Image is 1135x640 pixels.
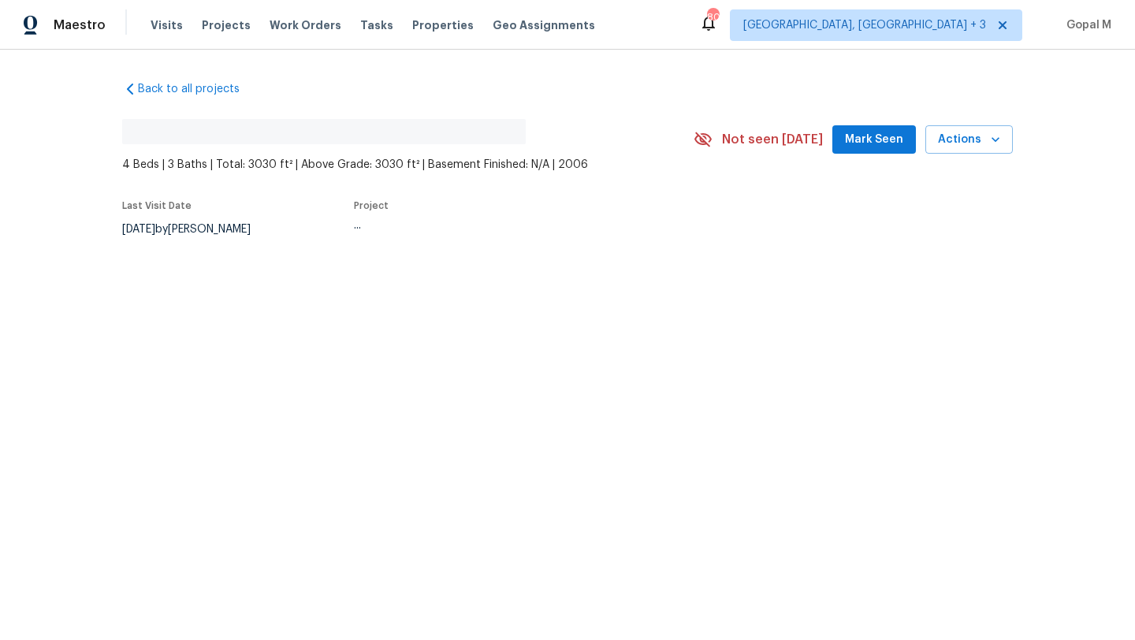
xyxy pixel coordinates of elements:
[832,125,916,154] button: Mark Seen
[354,220,657,231] div: ...
[493,17,595,33] span: Geo Assignments
[122,224,155,235] span: [DATE]
[743,17,986,33] span: [GEOGRAPHIC_DATA], [GEOGRAPHIC_DATA] + 3
[722,132,823,147] span: Not seen [DATE]
[845,130,903,150] span: Mark Seen
[122,201,192,210] span: Last Visit Date
[202,17,251,33] span: Projects
[151,17,183,33] span: Visits
[122,157,694,173] span: 4 Beds | 3 Baths | Total: 3030 ft² | Above Grade: 3030 ft² | Basement Finished: N/A | 2006
[270,17,341,33] span: Work Orders
[938,130,1000,150] span: Actions
[360,20,393,31] span: Tasks
[412,17,474,33] span: Properties
[122,81,274,97] a: Back to all projects
[707,9,718,25] div: 80
[122,220,270,239] div: by [PERSON_NAME]
[54,17,106,33] span: Maestro
[354,201,389,210] span: Project
[925,125,1013,154] button: Actions
[1060,17,1111,33] span: Gopal M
